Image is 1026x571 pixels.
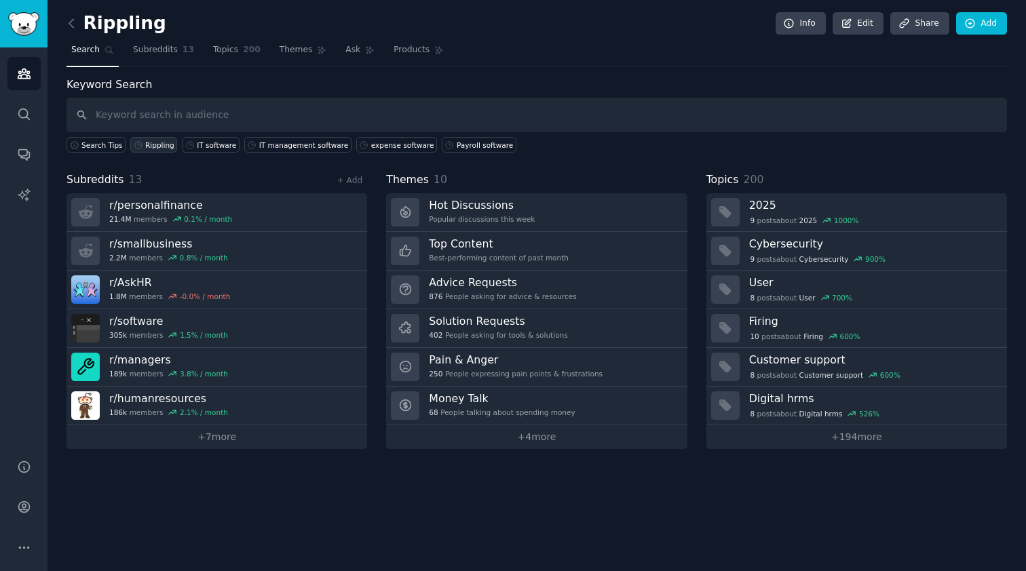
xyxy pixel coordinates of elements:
[750,216,755,225] span: 9
[429,369,442,378] span: 250
[280,44,313,56] span: Themes
[71,314,100,342] img: software
[109,408,127,417] span: 186k
[8,12,39,36] img: GummySearch logo
[109,292,230,301] div: members
[180,253,228,262] div: 0.8 % / month
[749,237,997,251] h3: Cybersecurity
[133,44,178,56] span: Subreddits
[434,173,447,186] span: 10
[66,172,124,189] span: Subreddits
[750,409,755,418] span: 8
[865,254,886,264] div: 900 %
[749,408,881,420] div: post s about
[776,12,826,35] a: Info
[275,39,332,67] a: Themes
[706,271,1007,309] a: User8postsaboutUser700%
[429,198,535,212] h3: Hot Discussions
[66,348,367,387] a: r/managers189kmembers3.8% / month
[128,39,199,67] a: Subreddits13
[750,370,755,380] span: 8
[71,391,100,420] img: humanresources
[71,44,100,56] span: Search
[706,193,1007,232] a: 20259postsabout20251000%
[749,198,997,212] h3: 2025
[66,137,126,153] button: Search Tips
[109,408,228,417] div: members
[66,387,367,425] a: r/humanresources186kmembers2.1% / month
[706,309,1007,348] a: Firing10postsaboutFiring600%
[743,173,763,186] span: 200
[109,314,228,328] h3: r/ software
[109,253,127,262] span: 2.2M
[832,293,852,302] div: 700 %
[706,425,1007,449] a: +194more
[109,330,228,340] div: members
[890,12,949,35] a: Share
[429,330,442,340] span: 402
[386,387,687,425] a: Money Talk68People talking about spending money
[109,353,228,367] h3: r/ managers
[956,12,1007,35] a: Add
[386,172,429,189] span: Themes
[706,387,1007,425] a: Digital hrms8postsaboutDigital hrms526%
[429,408,438,417] span: 68
[389,39,449,67] a: Products
[429,330,567,340] div: People asking for tools & solutions
[386,348,687,387] a: Pain & Anger250People expressing pain points & frustrations
[386,193,687,232] a: Hot DiscussionsPopular discussions this week
[66,13,166,35] h2: Rippling
[345,44,360,56] span: Ask
[66,98,1007,132] input: Keyword search in audience
[81,140,123,150] span: Search Tips
[356,137,437,153] a: expense software
[66,271,367,309] a: r/AskHR1.8Mmembers-0.0% / month
[66,425,367,449] a: +7more
[66,193,367,232] a: r/personalfinance21.4Mmembers0.1% / month
[750,293,755,302] span: 8
[208,39,265,67] a: Topics200
[749,391,997,406] h3: Digital hrms
[429,275,576,290] h3: Advice Requests
[749,330,862,342] div: post s about
[750,254,755,264] span: 9
[799,370,864,380] span: Customer support
[244,137,351,153] a: IT management software
[429,314,567,328] h3: Solution Requests
[259,140,349,150] div: IT management software
[749,275,997,290] h3: User
[429,253,569,262] div: Best-performing content of past month
[243,44,261,56] span: 200
[429,292,576,301] div: People asking for advice & resources
[130,137,177,153] a: Rippling
[859,409,879,418] div: 526 %
[182,137,239,153] a: IT software
[429,369,603,378] div: People expressing pain points & frustrations
[180,292,231,301] div: -0.0 % / month
[429,391,575,406] h3: Money Talk
[213,44,238,56] span: Topics
[66,309,367,348] a: r/software305kmembers1.5% / month
[429,237,569,251] h3: Top Content
[706,232,1007,271] a: Cybersecurity9postsaboutCybersecurity900%
[180,408,228,417] div: 2.1 % / month
[197,140,236,150] div: IT software
[371,140,434,150] div: expense software
[840,332,860,341] div: 600 %
[109,198,232,212] h3: r/ personalfinance
[457,140,513,150] div: Payroll software
[109,253,228,262] div: members
[386,271,687,309] a: Advice Requests876People asking for advice & resources
[109,214,131,224] span: 21.4M
[71,275,100,304] img: AskHR
[180,330,228,340] div: 1.5 % / month
[750,332,759,341] span: 10
[749,292,854,304] div: post s about
[109,292,127,301] span: 1.8M
[386,309,687,348] a: Solution Requests402People asking for tools & solutions
[799,409,843,418] span: Digital hrms
[145,140,174,150] div: Rippling
[66,39,119,67] a: Search
[386,425,687,449] a: +4more
[109,237,228,251] h3: r/ smallbusiness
